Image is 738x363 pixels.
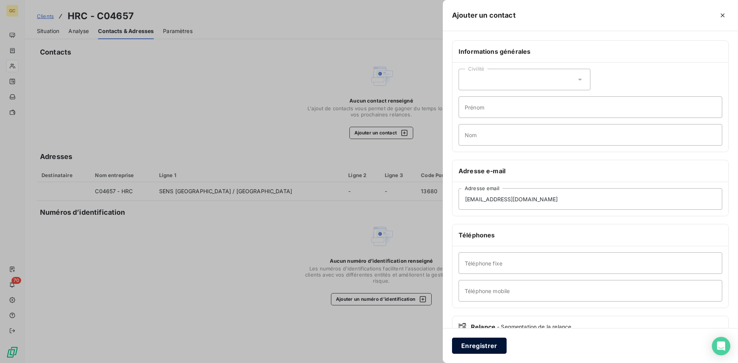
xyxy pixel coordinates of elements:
[459,322,722,332] div: Relance
[459,188,722,210] input: placeholder
[712,337,730,355] div: Open Intercom Messenger
[452,10,516,21] h5: Ajouter un contact
[459,124,722,146] input: placeholder
[459,47,722,56] h6: Informations générales
[459,96,722,118] input: placeholder
[497,323,571,331] span: - Segmentation de la relance
[459,280,722,302] input: placeholder
[452,338,507,354] button: Enregistrer
[459,166,722,176] h6: Adresse e-mail
[459,230,722,240] h6: Téléphones
[459,252,722,274] input: placeholder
